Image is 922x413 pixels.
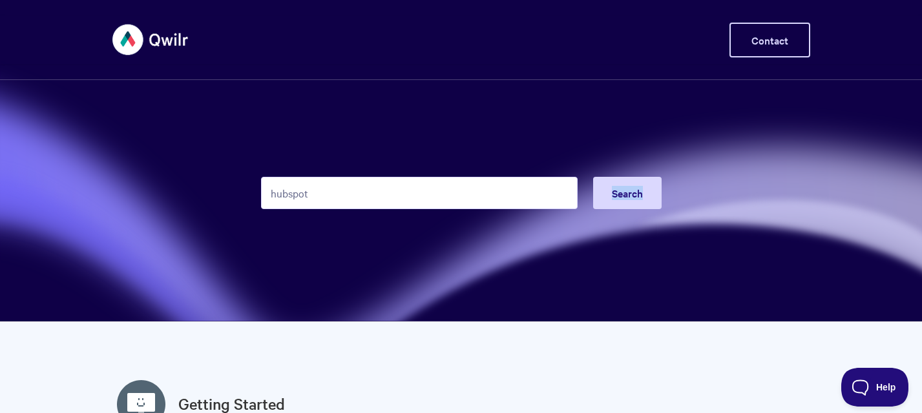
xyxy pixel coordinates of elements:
input: Search the knowledge base [261,177,578,209]
iframe: Toggle Customer Support [841,368,909,407]
span: Search [612,186,643,200]
button: Search [593,177,662,209]
a: Contact [729,23,810,57]
img: Qwilr Help Center [112,15,189,64]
